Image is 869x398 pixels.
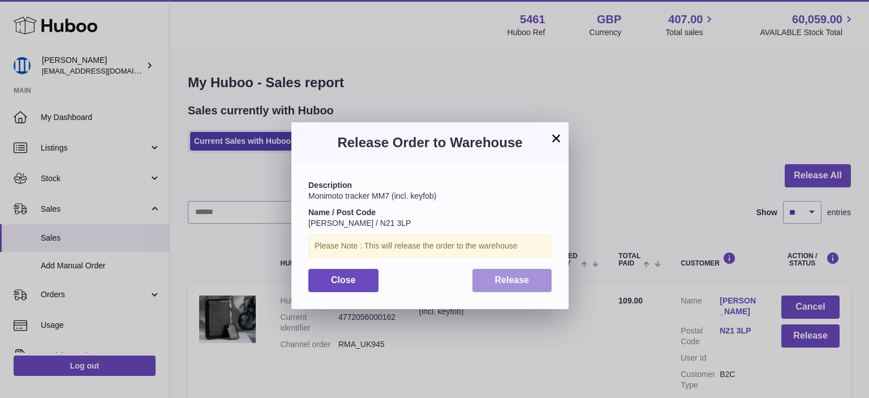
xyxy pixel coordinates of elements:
[495,275,530,285] span: Release
[308,269,378,292] button: Close
[308,134,552,152] h3: Release Order to Warehouse
[308,219,411,228] span: [PERSON_NAME] / N21 3LP
[308,191,436,200] span: Monimoto tracker MM7 (incl. keyfob)
[308,181,352,190] strong: Description
[308,208,376,217] strong: Name / Post Code
[472,269,552,292] button: Release
[308,234,552,258] div: Please Note : This will release the order to the warehouse
[549,131,563,145] button: ×
[331,275,356,285] span: Close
